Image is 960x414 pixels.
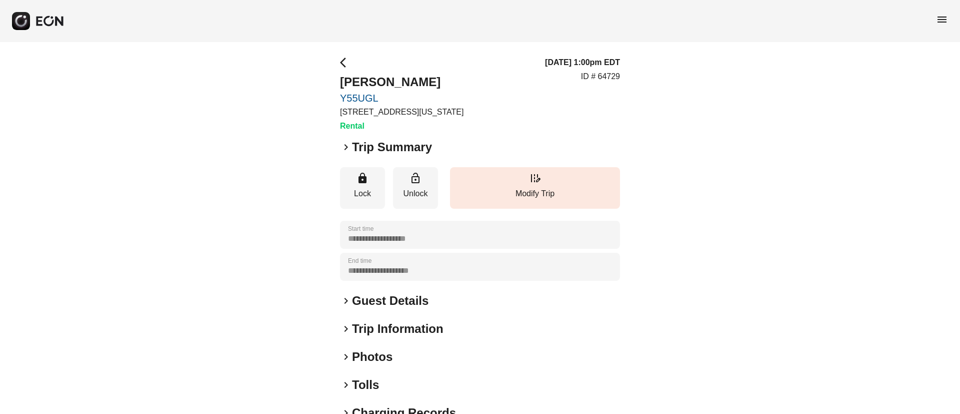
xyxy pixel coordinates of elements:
[398,188,433,200] p: Unlock
[393,167,438,209] button: Unlock
[340,323,352,335] span: keyboard_arrow_right
[455,188,615,200] p: Modify Trip
[352,377,379,393] h2: Tolls
[340,141,352,153] span: keyboard_arrow_right
[340,167,385,209] button: Lock
[340,106,463,118] p: [STREET_ADDRESS][US_STATE]
[409,172,421,184] span: lock_open
[340,379,352,391] span: keyboard_arrow_right
[450,167,620,209] button: Modify Trip
[581,71,620,83] p: ID # 64729
[545,57,620,69] h3: [DATE] 1:00pm EDT
[352,139,432,155] h2: Trip Summary
[352,349,392,365] h2: Photos
[352,321,443,337] h2: Trip Information
[356,172,368,184] span: lock
[529,172,541,184] span: edit_road
[352,293,428,309] h2: Guest Details
[340,92,463,104] a: Y55UGL
[340,57,352,69] span: arrow_back_ios
[340,120,463,132] h3: Rental
[340,74,463,90] h2: [PERSON_NAME]
[340,295,352,307] span: keyboard_arrow_right
[345,188,380,200] p: Lock
[936,14,948,26] span: menu
[340,351,352,363] span: keyboard_arrow_right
